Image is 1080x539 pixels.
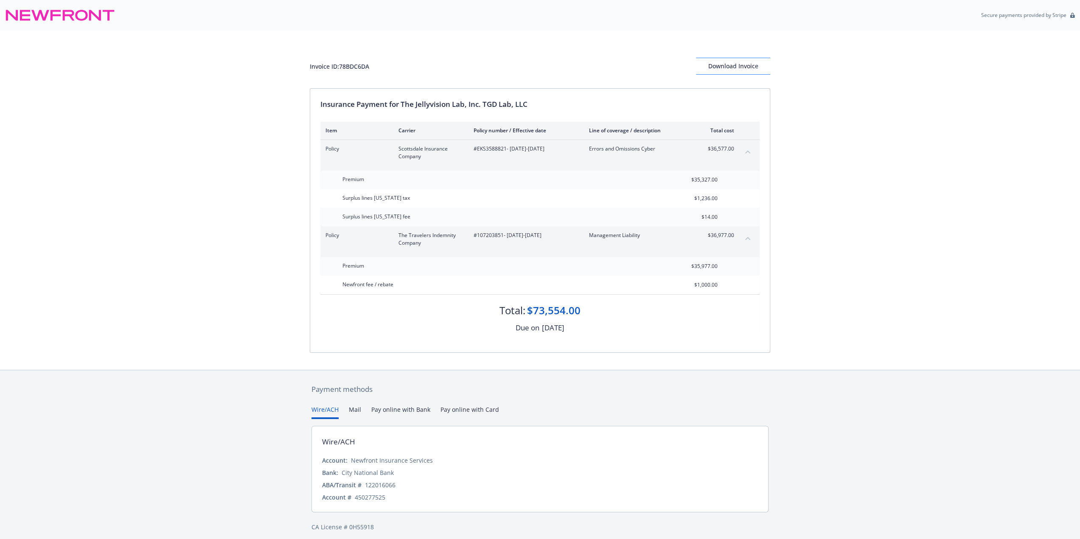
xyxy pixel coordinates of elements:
div: Payment methods [311,384,769,395]
div: 450277525 [355,493,385,502]
span: #107203851 - [DATE]-[DATE] [474,232,575,239]
button: Mail [349,405,361,419]
input: 0.00 [668,173,723,186]
div: Download Invoice [696,58,770,74]
span: Surplus lines [US_STATE] tax [342,194,410,201]
div: ABA/Transit # [322,480,362,489]
div: [DATE] [542,322,564,333]
button: Wire/ACH [311,405,339,419]
span: Management Liability [589,232,689,239]
button: Pay online with Bank [371,405,430,419]
div: Policy number / Effective date [474,127,575,134]
div: Newfront Insurance Services [351,456,433,465]
input: 0.00 [668,260,723,273]
span: Policy [325,145,385,153]
span: Newfront fee / rebate [342,281,393,288]
div: Bank: [322,468,338,477]
input: 0.00 [668,279,723,291]
div: Carrier [398,127,460,134]
div: Item [325,127,385,134]
span: The Travelers Indemnity Company [398,232,460,247]
span: Premium [342,176,364,183]
span: Scottsdale Insurance Company [398,145,460,160]
span: Errors and Omissions Cyber [589,145,689,153]
div: Due on [516,322,539,333]
div: Total: [499,303,525,318]
div: 122016066 [365,480,396,489]
p: Secure payments provided by Stripe [981,11,1066,19]
div: CA License # 0H55918 [311,522,769,531]
div: Invoice ID: 78BDC6DA [310,62,369,71]
input: 0.00 [668,211,723,223]
span: Premium [342,262,364,269]
span: $36,577.00 [702,145,734,153]
div: City National Bank [342,468,394,477]
input: 0.00 [668,192,723,205]
button: Download Invoice [696,58,770,75]
div: $73,554.00 [527,303,581,318]
div: PolicyThe Travelers Indemnity Company#107203851- [DATE]-[DATE]Management Liability$36,977.00colla... [320,226,760,252]
div: Insurance Payment for The Jellyvision Lab, Inc. TGD Lab, LLC [320,99,760,110]
div: Account # [322,493,351,502]
span: Policy [325,232,385,239]
span: $36,977.00 [702,232,734,239]
button: collapse content [741,145,755,159]
div: Total cost [702,127,734,134]
div: Line of coverage / description [589,127,689,134]
button: Pay online with Card [440,405,499,419]
div: Wire/ACH [322,436,355,447]
span: #EKS3588821 - [DATE]-[DATE] [474,145,575,153]
button: collapse content [741,232,755,245]
div: Account: [322,456,348,465]
div: PolicyScottsdale Insurance Company#EKS3588821- [DATE]-[DATE]Errors and Omissions Cyber$36,577.00c... [320,140,760,165]
span: Surplus lines [US_STATE] fee [342,213,410,220]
